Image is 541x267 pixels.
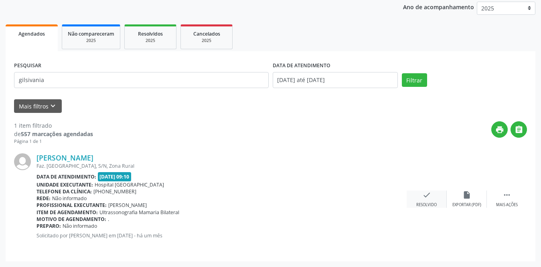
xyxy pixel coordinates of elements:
span: Ultrassonografia Mamaria Bilateral [99,209,179,216]
b: Data de atendimento: [36,173,96,180]
span: Cancelados [193,30,220,37]
b: Telefone da clínica: [36,188,92,195]
i: insert_drive_file [462,191,471,199]
p: Ano de acompanhamento [403,2,474,12]
b: Preparo: [36,223,61,229]
span: Não compareceram [68,30,114,37]
p: Solicitado por [PERSON_NAME] em [DATE] - há um mês [36,232,407,239]
div: 1 item filtrado [14,121,93,130]
span: Resolvidos [138,30,163,37]
label: DATA DE ATENDIMENTO [273,60,330,72]
b: Motivo de agendamento: [36,216,106,223]
div: Exportar (PDF) [452,202,481,208]
img: img [14,153,31,170]
div: 2025 [186,38,227,44]
b: Rede: [36,195,51,202]
i: check [422,191,431,199]
div: Mais ações [496,202,518,208]
input: Nome, CNS [14,72,269,88]
div: de [14,130,93,138]
span: [DATE] 09:10 [98,172,132,181]
b: Unidade executante: [36,181,93,188]
div: Faz. [GEOGRAPHIC_DATA], S/N, Zona Rural [36,163,407,169]
span: [PERSON_NAME] [108,202,147,209]
button:  [511,121,527,138]
i:  [515,125,523,134]
span: [PHONE_NUMBER] [93,188,136,195]
b: Item de agendamento: [36,209,98,216]
b: Profissional executante: [36,202,107,209]
label: PESQUISAR [14,60,41,72]
i: keyboard_arrow_down [49,102,57,110]
i: print [495,125,504,134]
i:  [503,191,511,199]
span: Não informado [63,223,97,229]
button: print [491,121,508,138]
div: Página 1 de 1 [14,138,93,145]
div: 2025 [68,38,114,44]
button: Filtrar [402,73,427,87]
input: Selecione um intervalo [273,72,398,88]
button: Mais filtroskeyboard_arrow_down [14,99,62,113]
div: Resolvido [416,202,437,208]
span: Não informado [52,195,87,202]
span: Hospital [GEOGRAPHIC_DATA] [95,181,164,188]
a: [PERSON_NAME] [36,153,93,162]
strong: 557 marcações agendadas [21,130,93,138]
span: . [108,216,109,223]
div: 2025 [130,38,170,44]
span: Agendados [18,30,45,37]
